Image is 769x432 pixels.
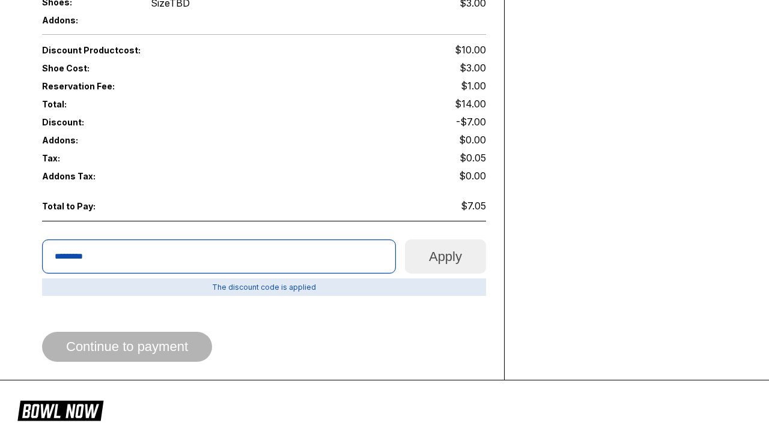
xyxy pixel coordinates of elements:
[42,81,264,91] span: Reservation Fee:
[42,171,131,181] span: Addons Tax:
[42,278,486,296] span: The discount code is applied
[405,239,486,274] button: Apply
[42,201,131,211] span: Total to Pay:
[456,116,486,128] span: -$7.00
[460,152,486,164] span: $0.05
[455,44,486,56] span: $10.00
[460,62,486,74] span: $3.00
[42,15,131,25] span: Addons:
[455,98,486,110] span: $14.00
[42,63,131,73] span: Shoe Cost:
[461,200,486,212] span: $7.05
[42,45,264,55] span: Discount Product cost:
[459,170,486,182] span: $0.00
[42,135,131,145] span: Addons:
[42,153,131,163] span: Tax:
[42,99,264,109] span: Total:
[459,134,486,146] span: $0.00
[461,80,486,92] span: $1.00
[42,117,264,127] span: Discount:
